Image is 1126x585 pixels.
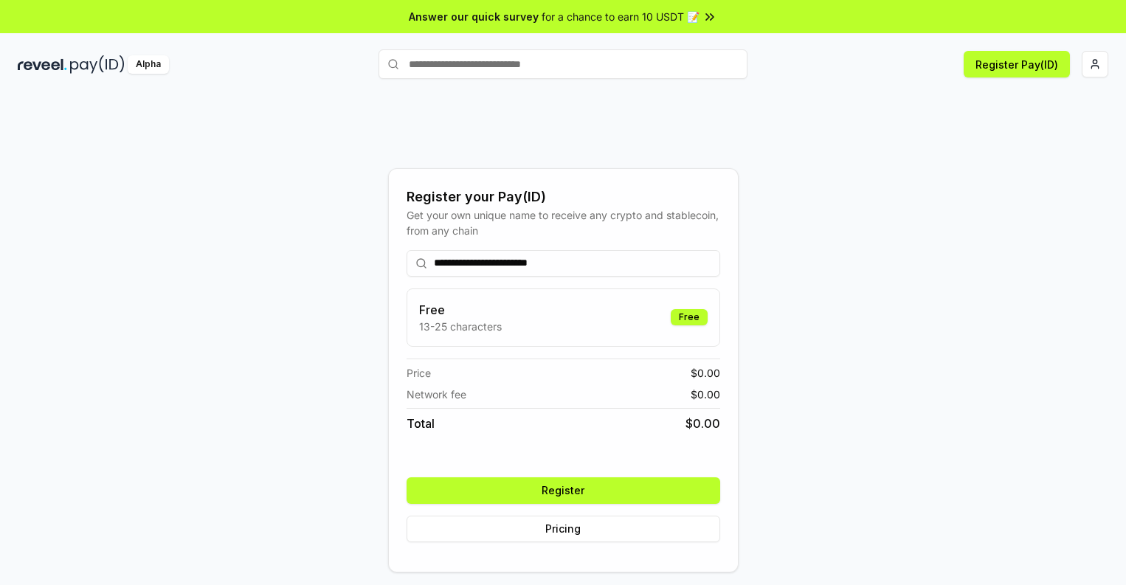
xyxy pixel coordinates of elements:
[18,55,67,74] img: reveel_dark
[419,319,502,334] p: 13-25 characters
[964,51,1070,77] button: Register Pay(ID)
[407,477,720,504] button: Register
[128,55,169,74] div: Alpha
[407,187,720,207] div: Register your Pay(ID)
[407,387,466,402] span: Network fee
[685,415,720,432] span: $ 0.00
[691,387,720,402] span: $ 0.00
[542,9,700,24] span: for a chance to earn 10 USDT 📝
[70,55,125,74] img: pay_id
[407,516,720,542] button: Pricing
[407,415,435,432] span: Total
[691,365,720,381] span: $ 0.00
[409,9,539,24] span: Answer our quick survey
[419,301,502,319] h3: Free
[407,365,431,381] span: Price
[671,309,708,325] div: Free
[407,207,720,238] div: Get your own unique name to receive any crypto and stablecoin, from any chain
